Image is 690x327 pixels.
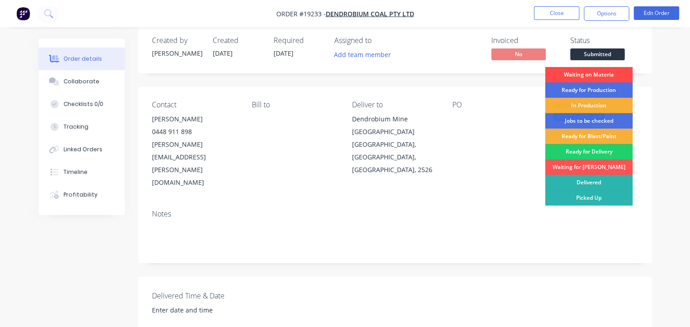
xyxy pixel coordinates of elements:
[352,113,438,176] div: Dendrobium Mine [GEOGRAPHIC_DATA][GEOGRAPHIC_DATA], [GEOGRAPHIC_DATA], [GEOGRAPHIC_DATA], 2526
[545,113,633,129] div: Jobs to be checked
[491,36,559,45] div: Invoiced
[334,48,396,61] button: Add team member
[64,55,102,63] div: Order details
[326,10,414,18] a: Dendrobium Coal Pty Ltd
[64,77,99,86] div: Collaborate
[213,36,263,45] div: Created
[16,7,30,20] img: Factory
[329,48,396,61] button: Add team member
[352,138,438,176] div: [GEOGRAPHIC_DATA], [GEOGRAPHIC_DATA], [GEOGRAPHIC_DATA], 2526
[334,36,425,45] div: Assigned to
[64,123,88,131] div: Tracking
[152,36,202,45] div: Created by
[152,125,238,138] div: 0448 911 898
[452,101,538,109] div: PO
[352,113,438,138] div: Dendrobium Mine [GEOGRAPHIC_DATA]
[39,48,125,70] button: Order details
[152,210,638,218] div: Notes
[152,290,265,301] label: Delivered Time & Date
[545,159,633,175] div: Waiting for [PERSON_NAME]
[274,36,323,45] div: Required
[64,191,98,199] div: Profitability
[252,101,338,109] div: Bill to
[39,93,125,115] button: Checklists 0/0
[545,175,633,190] div: Delivered
[64,100,103,108] div: Checklists 0/0
[545,98,633,113] div: In Production
[152,101,238,109] div: Contact
[146,303,259,317] input: Enter date and time
[152,113,238,189] div: [PERSON_NAME]0448 911 898[PERSON_NAME][EMAIL_ADDRESS][PERSON_NAME][DOMAIN_NAME]
[276,10,326,18] span: Order #19233 -
[64,145,103,154] div: Linked Orders
[274,49,294,58] span: [DATE]
[39,70,125,93] button: Collaborate
[64,168,88,176] div: Timeline
[634,6,679,20] button: Edit Order
[545,190,633,206] div: Picked Up
[152,48,202,58] div: [PERSON_NAME]
[152,138,238,189] div: [PERSON_NAME][EMAIL_ADDRESS][PERSON_NAME][DOMAIN_NAME]
[570,48,625,62] button: Submitted
[352,101,438,109] div: Deliver to
[545,82,633,98] div: Ready for Production
[213,49,233,58] span: [DATE]
[39,161,125,183] button: Timeline
[39,115,125,138] button: Tracking
[545,67,633,82] div: Waiting on Materia
[491,48,546,60] span: No
[534,6,579,20] button: Close
[570,36,638,45] div: Status
[39,138,125,161] button: Linked Orders
[545,144,633,159] div: Ready for Delivery
[152,113,238,125] div: [PERSON_NAME]
[39,183,125,206] button: Profitability
[584,6,629,21] button: Options
[545,129,633,144] div: Ready for Blast/Paint
[570,48,625,60] span: Submitted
